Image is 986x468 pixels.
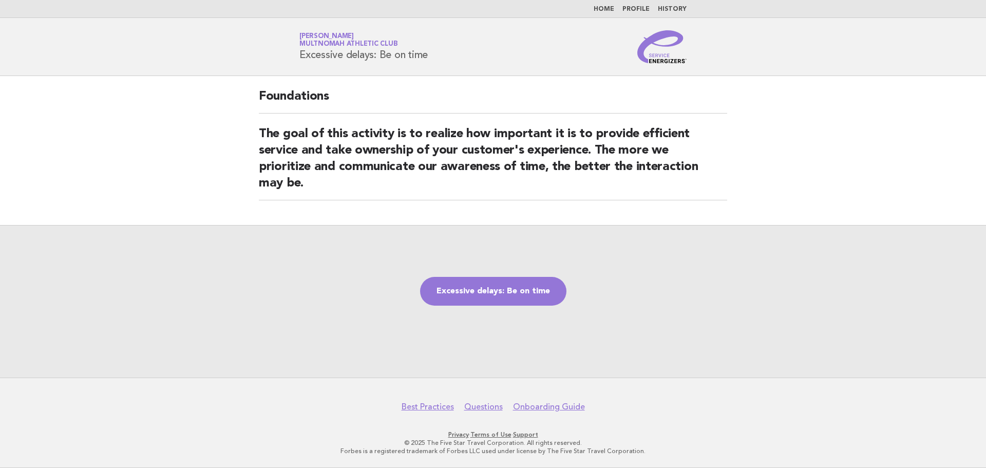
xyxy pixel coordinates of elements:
p: Forbes is a registered trademark of Forbes LLC used under license by The Five Star Travel Corpora... [179,447,807,455]
p: · · [179,430,807,439]
span: Multnomah Athletic Club [299,41,397,48]
a: Profile [622,6,650,12]
a: Privacy [448,431,469,438]
a: Questions [464,402,503,412]
a: Excessive delays: Be on time [420,277,566,306]
p: © 2025 The Five Star Travel Corporation. All rights reserved. [179,439,807,447]
a: Best Practices [402,402,454,412]
a: Terms of Use [470,431,511,438]
h2: Foundations [259,88,727,114]
a: Onboarding Guide [513,402,585,412]
a: Support [513,431,538,438]
h2: The goal of this activity is to realize how important it is to provide efficient service and take... [259,126,727,200]
a: History [658,6,687,12]
a: Home [594,6,614,12]
img: Service Energizers [637,30,687,63]
a: [PERSON_NAME]Multnomah Athletic Club [299,33,397,47]
h1: Excessive delays: Be on time [299,33,428,60]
